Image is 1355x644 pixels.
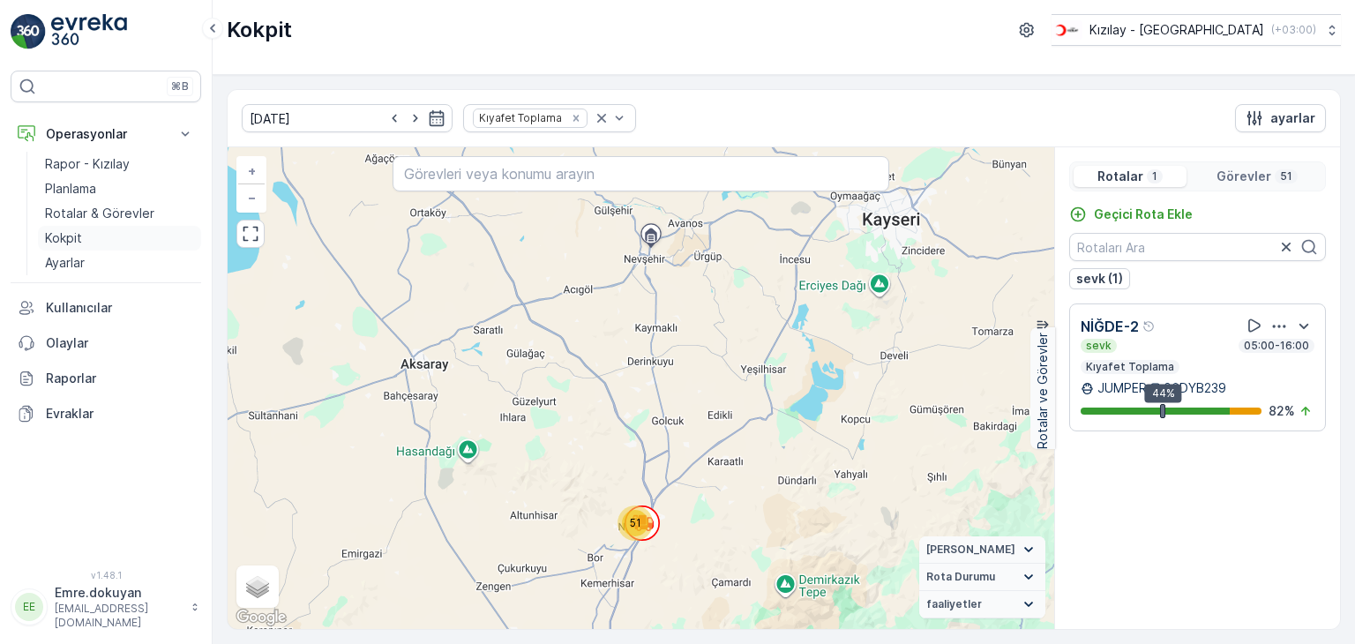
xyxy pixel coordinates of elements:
div: Kıyafet Toplama [474,109,565,126]
p: 82 % [1269,402,1295,420]
input: dd/mm/yyyy [242,104,453,132]
p: ⌘B [171,79,189,94]
button: Operasyonlar [11,116,201,152]
p: Kullanıcılar [46,299,194,317]
p: 05:00-16:00 [1242,339,1311,353]
span: Rota Durumu [926,570,995,584]
p: Kıyafet Toplama [1084,360,1176,374]
div: 51 [618,505,653,541]
span: − [248,190,257,205]
img: logo [11,14,46,49]
p: Kokpit [227,16,292,44]
p: Ayarlar [45,254,85,272]
p: Rotalar [1097,168,1143,185]
summary: Rota Durumu [919,564,1045,591]
span: 51 [630,516,641,529]
a: Ayarlar [38,251,201,275]
a: Planlama [38,176,201,201]
p: sevk [1084,339,1113,353]
span: [PERSON_NAME] [926,543,1015,557]
a: Evraklar [11,396,201,431]
p: Olaylar [46,334,194,352]
p: Evraklar [46,405,194,423]
input: Görevleri veya konumu arayın [393,156,888,191]
img: logo_light-DOdMpM7g.png [51,14,127,49]
p: Operasyonlar [46,125,166,143]
a: Bu bölgeyi Google Haritalar'da açın (yeni pencerede açılır) [232,606,290,629]
a: Uzaklaştır [238,184,265,211]
p: Emre.dokuyan [55,584,182,602]
button: sevk (1) [1069,268,1130,289]
div: Yardım Araç İkonu [1142,319,1157,333]
p: 06DYB239 [1164,379,1226,397]
a: Yakınlaştır [238,158,265,184]
p: Geçici Rota Ekle [1094,206,1193,223]
p: sevk (1) [1076,270,1123,288]
p: Kokpit [45,229,82,247]
p: 1 [1150,169,1159,183]
button: EEEmre.dokuyan[EMAIL_ADDRESS][DOMAIN_NAME] [11,584,201,630]
p: ( +03:00 ) [1271,23,1316,37]
span: v 1.48.1 [11,570,201,580]
p: Rapor - Kızılay [45,155,130,173]
a: Layers [238,567,277,606]
p: ayarlar [1270,109,1315,127]
p: Raporlar [46,370,194,387]
summary: [PERSON_NAME] [919,536,1045,564]
button: ayarlar [1235,104,1326,132]
p: Planlama [45,180,96,198]
p: Görevler [1217,168,1271,185]
p: NİĞDE-2 [1081,316,1139,337]
a: Raporlar [11,361,201,396]
img: Google [232,606,290,629]
a: Rotalar & Görevler [38,201,201,226]
a: Geçici Rota Ekle [1069,206,1193,223]
span: + [248,163,256,178]
a: Kullanıcılar [11,290,201,326]
a: Olaylar [11,326,201,361]
div: Remove Kıyafet Toplama [566,111,586,125]
div: 44% [1145,384,1182,403]
span: faaliyetler [926,597,982,611]
img: k%C4%B1z%C4%B1lay_D5CCths_t1JZB0k.png [1052,20,1082,40]
summary: faaliyetler [919,591,1045,618]
a: Kokpit [38,226,201,251]
p: Rotalar & Görevler [45,205,154,222]
a: Rapor - Kızılay [38,152,201,176]
p: JUMPER [1097,379,1147,397]
p: [EMAIL_ADDRESS][DOMAIN_NAME] [55,602,182,630]
p: Kızılay - [GEOGRAPHIC_DATA] [1089,21,1264,39]
p: 51 [1278,169,1294,183]
button: Kızılay - [GEOGRAPHIC_DATA](+03:00) [1052,14,1341,46]
div: EE [15,593,43,621]
input: Rotaları Ara [1069,233,1326,261]
p: Rotalar ve Görevler [1034,333,1052,449]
